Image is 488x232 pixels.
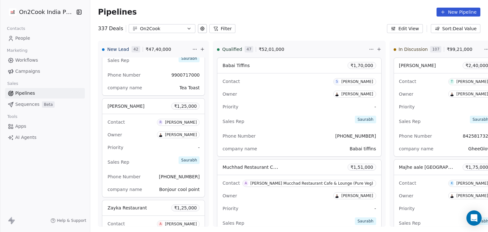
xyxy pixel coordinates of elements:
div: S [336,79,338,84]
div: A [245,181,247,186]
span: Contact [399,181,416,186]
span: Muchhad Restaurant Cafe & Lounge(Pure Veg) [222,164,326,170]
a: Workflows [5,55,85,65]
button: New Pipeline [437,8,480,17]
span: [PERSON_NAME] [107,104,144,109]
div: [PERSON_NAME] [456,92,488,96]
span: Sales Rep [107,58,129,63]
div: [PERSON_NAME] [165,120,197,125]
span: Sales [4,79,21,88]
div: [PERSON_NAME]₹1,25,000ContactR[PERSON_NAME]OwnerS[PERSON_NAME]Priority-Sales RepSaurabhPhone Numb... [102,98,205,197]
span: Saurabh [355,116,376,123]
span: Marketing [4,46,30,55]
span: Babai Tiffins [222,63,250,68]
div: [PERSON_NAME] [456,79,488,84]
span: Phone Number [107,174,140,179]
span: Contacts [4,24,28,33]
div: 337 [98,25,123,32]
span: Owner [222,92,237,97]
span: company name [222,146,257,151]
div: R [159,120,162,125]
div: [PERSON_NAME] [456,194,488,198]
span: Pipelines [98,8,137,17]
img: S [450,92,454,96]
span: ₹ 47,40,000 [146,46,171,52]
img: S [335,194,339,198]
span: Saurabh [355,217,376,225]
a: Apps [5,121,85,132]
span: Contact [107,221,125,226]
span: ₹ 2,40,000 [465,62,488,69]
span: Phone Number [399,133,432,139]
span: Sequences [15,101,39,108]
span: - [198,144,200,151]
span: Sales Rep [107,160,129,165]
div: [PERSON_NAME] [341,79,373,84]
span: Contact [107,119,125,125]
div: [PERSON_NAME] [341,194,373,198]
span: Contact [399,79,416,84]
img: on2cook%20logo-04%20copy.jpg [9,8,17,16]
div: Qualified47₹52,01,000 [217,41,367,58]
div: [PERSON_NAME] [341,92,373,96]
div: A [159,222,162,227]
a: AI Agents [5,132,85,143]
span: Owner [222,193,237,198]
span: Qualified [222,46,242,52]
span: 42 [132,46,140,52]
span: Sales Rep [222,221,244,226]
span: Zayka Restaurant [107,205,147,210]
a: Pipelines [5,88,85,99]
span: 9900717000 [171,72,200,78]
span: New Lead [107,46,129,52]
span: AI Agents [15,134,37,141]
span: Bonjour cool point [159,187,200,192]
span: Sales Rep [399,119,421,124]
span: Owner [399,193,414,198]
div: T [451,79,453,84]
span: 107 [430,46,441,52]
span: Contact [222,79,240,84]
div: [PERSON_NAME] [165,133,197,137]
span: company name [399,146,434,151]
span: Saurabh [179,55,200,62]
span: Campaigns [15,68,40,75]
span: Majhe aale [GEOGRAPHIC_DATA] [399,164,471,170]
div: New Lead42₹47,40,000 [102,41,191,58]
span: [PERSON_NAME] [399,63,436,68]
span: [PHONE_NUMBER] [159,174,200,179]
span: Help & Support [57,218,86,223]
span: Priority [222,104,238,109]
span: Sales Rep [399,221,421,226]
span: Tools [4,112,20,121]
span: Owner [399,92,414,97]
span: Priority [107,145,123,150]
span: Apps [15,123,26,130]
div: [PERSON_NAME] [456,181,488,186]
span: Tea Toast [180,85,200,90]
img: S [158,133,163,137]
span: ₹ 1,25,000 [174,103,197,109]
div: [PERSON_NAME] Mucchad Restaurant Cafe & Lounge (Pure Veg) [250,181,373,186]
span: Pipelines [15,90,35,97]
a: SequencesBeta [5,99,85,110]
span: company name [107,85,142,90]
span: Sales Rep [222,119,244,124]
div: K [451,181,453,186]
button: Edit View [387,24,423,33]
span: - [374,104,376,110]
button: Sort: Deal Value [431,24,480,33]
div: [PERSON_NAME] [165,222,197,226]
span: Saurabh [179,156,200,164]
span: ₹ 52,01,000 [259,46,284,52]
span: ₹ 1,51,000 [350,164,373,170]
div: Babai Tiffins₹1,70,000ContactS[PERSON_NAME]OwnerS[PERSON_NAME]Priority-Sales RepSaurabhPhone Numb... [217,58,381,157]
button: Filter [209,24,236,33]
span: People [15,35,30,42]
span: company name [107,187,142,192]
span: ₹ 1,70,000 [350,62,373,69]
span: ₹ 1,75,000 [465,164,488,170]
div: On2Cook [140,25,184,32]
img: S [335,92,339,96]
span: Owner [107,132,122,137]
